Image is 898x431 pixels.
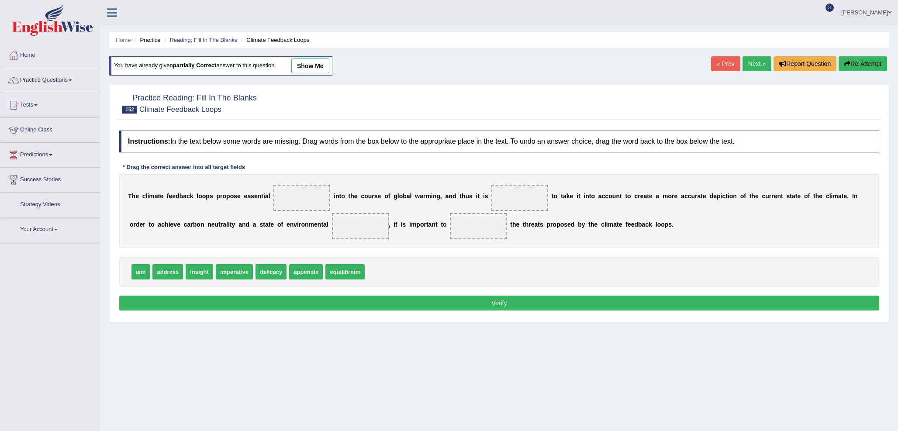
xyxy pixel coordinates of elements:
b: t [523,221,525,228]
b: r [424,221,426,228]
b: e [570,193,573,200]
b: e [713,193,717,200]
a: Online Class [0,118,100,140]
b: s [210,193,213,200]
b: t [321,221,323,228]
b: n [305,221,309,228]
b: a [428,221,432,228]
b: t [625,193,627,200]
b: Instructions: [128,138,170,145]
b: c [826,193,829,200]
b: a [420,193,423,200]
b: b [403,193,407,200]
b: t [149,221,151,228]
b: a [158,221,162,228]
b: o [384,193,388,200]
a: Predictions [0,143,100,165]
b: t [395,221,397,228]
span: Drop target [450,213,507,239]
b: c [762,193,765,200]
b: a [563,193,566,200]
b: t [790,193,792,200]
b: p [226,193,230,200]
b: a [643,193,647,200]
b: r [221,221,223,228]
b: v [294,221,297,228]
b: k [190,193,193,200]
b: i [721,193,722,200]
b: e [139,221,143,228]
b: e [354,193,358,200]
b: o [627,193,631,200]
b: e [254,193,258,200]
b: m [608,221,613,228]
a: « Prev [711,56,740,71]
b: m [309,221,314,228]
b: c [722,193,725,200]
b: h [591,221,594,228]
b: a [838,193,842,200]
b: e [170,221,174,228]
b: o [560,221,564,228]
b: n [585,193,589,200]
b: o [553,221,557,228]
a: Next » [743,56,771,71]
b: h [165,221,169,228]
b: o [591,193,595,200]
b: c [187,193,190,200]
b: e [774,193,777,200]
b: t [263,221,265,228]
b: o [554,193,558,200]
b: a [698,193,701,200]
b: v [173,221,177,228]
b: l [397,193,399,200]
b: t [589,193,591,200]
b: e [516,221,519,228]
b: h [512,221,516,228]
b: i [409,221,411,228]
b: e [135,193,139,200]
b: i [169,221,170,228]
span: 3 [825,3,834,12]
b: n [432,221,435,228]
b: t [510,221,512,228]
b: n [242,221,246,228]
b: c [602,193,605,200]
b: i [401,221,403,228]
b: l [197,193,198,200]
b: r [133,221,135,228]
b: p [547,221,551,228]
b: h [751,193,755,200]
a: Your Account [0,217,100,239]
b: t [552,193,554,200]
b: , [440,193,442,200]
h4: In the text below some words are missing. Drag words from the box below to the appropriate place ... [119,131,879,152]
b: n [207,221,211,228]
b: e [211,221,215,228]
b: o [399,193,403,200]
b: s [402,221,406,228]
b: , [389,221,390,228]
b: t [269,221,271,228]
span: Drop target [491,185,548,211]
b: s [485,193,488,200]
b: e [594,221,598,228]
b: m [149,193,154,200]
b: l [269,193,270,200]
b: n [854,193,858,200]
b: e [244,193,248,200]
b: t [426,221,428,228]
b: t [349,193,351,200]
b: o [198,193,202,200]
b: a [265,193,269,200]
div: You have already given answer to this question [109,56,332,76]
b: l [327,221,328,228]
b: s [259,221,263,228]
b: a [642,221,646,228]
b: a [446,193,449,200]
b: a [265,221,269,228]
b: e [287,221,290,228]
b: b [638,221,642,228]
b: f [808,193,810,200]
b: e [270,221,274,228]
